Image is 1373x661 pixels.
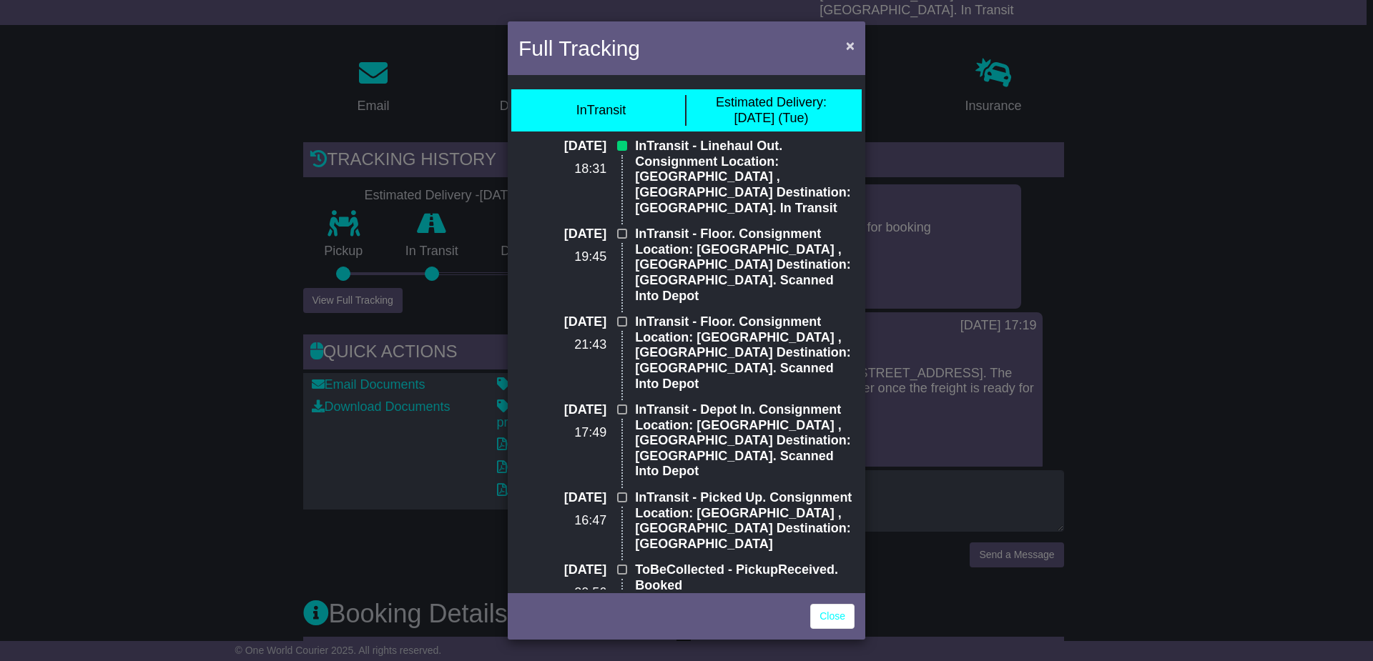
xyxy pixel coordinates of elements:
span: × [846,37,855,54]
button: Close [839,31,862,60]
p: InTransit - Floor. Consignment Location: [GEOGRAPHIC_DATA] , [GEOGRAPHIC_DATA] Destination: [GEOG... [635,227,855,304]
p: InTransit - Linehaul Out. Consignment Location: [GEOGRAPHIC_DATA] , [GEOGRAPHIC_DATA] Destination... [635,139,855,216]
p: InTransit - Floor. Consignment Location: [GEOGRAPHIC_DATA] , [GEOGRAPHIC_DATA] Destination: [GEOG... [635,314,855,392]
p: ToBeCollected - PickupReceived. Booked [635,562,855,593]
p: [DATE] [518,139,606,154]
h4: Full Tracking [518,32,640,64]
p: InTransit - Depot In. Consignment Location: [GEOGRAPHIC_DATA] , [GEOGRAPHIC_DATA] Destination: [G... [635,402,855,479]
p: 19:45 [518,249,606,265]
p: 20:56 [518,585,606,601]
p: [DATE] [518,227,606,242]
p: [DATE] [518,314,606,330]
p: 17:49 [518,425,606,441]
span: Estimated Delivery: [716,95,827,109]
p: 16:47 [518,513,606,529]
p: [DATE] [518,490,606,506]
p: 18:31 [518,161,606,177]
p: InTransit - Picked Up. Consignment Location: [GEOGRAPHIC_DATA] , [GEOGRAPHIC_DATA] Destination: [... [635,490,855,552]
a: Close [810,604,855,629]
div: InTransit [576,103,626,119]
p: 21:43 [518,337,606,353]
div: [DATE] (Tue) [716,95,827,126]
p: [DATE] [518,402,606,418]
p: [DATE] [518,562,606,578]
